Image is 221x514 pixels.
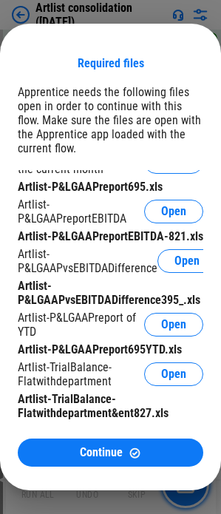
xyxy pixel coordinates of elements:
[18,342,203,356] div: Artlist-P&LGAAPreport695YTD.xls
[157,249,217,273] button: Open
[161,368,186,380] span: Open
[18,392,203,420] div: Artlist-TrialBalance-Flatwithdepartment&ent827.xls
[78,56,144,70] div: Required files
[18,311,144,339] div: Artlist-P&LGAAPreport of YTD
[80,447,123,459] span: Continue
[161,206,186,217] span: Open
[161,319,186,331] span: Open
[18,439,203,467] button: ContinueContinue
[18,360,144,388] div: Artlist-TrialBalance-Flatwithdepartment
[129,447,141,459] img: Continue
[174,255,200,267] span: Open
[144,313,203,337] button: Open
[18,247,157,275] div: Artlist-P&LGAAPvsEBITDADifference
[18,279,203,307] div: Artlist-P&LGAAPvsEBITDADifference395_.xls
[144,362,203,386] button: Open
[144,200,203,223] button: Open
[18,197,144,226] div: Artlist-P&LGAAPreportEBITDA
[18,180,203,194] div: Artlist-P&LGAAPreport695.xls
[18,85,203,155] div: Apprentice needs the following files open in order to continue with this flow. Make sure the file...
[18,229,203,243] div: Artlist-P&LGAAPreportEBITDA-821.xls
